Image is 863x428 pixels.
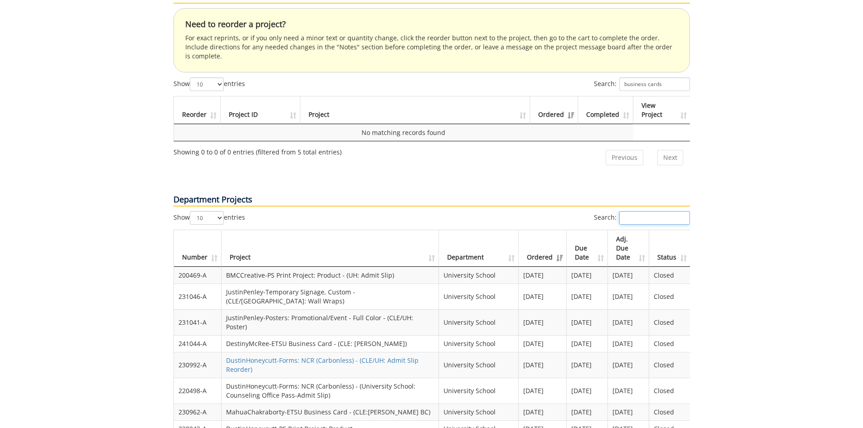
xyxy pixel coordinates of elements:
[222,335,439,352] td: DestinyMcRee-ETSU Business Card - (CLE: [PERSON_NAME])
[222,267,439,284] td: BMCCreative-PS Print Project: Product - (UH: Admit Slip)
[519,284,567,309] td: [DATE]
[439,284,519,309] td: University School
[619,77,690,91] input: Search:
[190,211,224,225] select: Showentries
[174,284,222,309] td: 231046-A
[619,211,690,225] input: Search:
[649,309,690,335] td: Closed
[608,335,649,352] td: [DATE]
[567,352,608,378] td: [DATE]
[608,267,649,284] td: [DATE]
[594,77,690,91] label: Search:
[174,124,633,141] td: No matching records found
[439,267,519,284] td: University School
[649,267,690,284] td: Closed
[185,34,678,61] p: For exact reprints, or if you only need a minor text or quantity change, click the reorder button...
[594,211,690,225] label: Search:
[300,96,530,124] th: Project: activate to sort column ascending
[657,150,683,165] a: Next
[439,378,519,404] td: University School
[530,96,578,124] th: Ordered: activate to sort column ascending
[519,335,567,352] td: [DATE]
[222,284,439,309] td: JustinPenley-Temporary Signage, Custom - (CLE/[GEOGRAPHIC_DATA]: Wall Wraps)
[439,335,519,352] td: University School
[519,404,567,420] td: [DATE]
[649,378,690,404] td: Closed
[174,352,222,378] td: 230992-A
[649,230,690,267] th: Status: activate to sort column ascending
[606,150,643,165] a: Previous
[439,404,519,420] td: University School
[608,404,649,420] td: [DATE]
[174,96,221,124] th: Reorder: activate to sort column ascending
[567,284,608,309] td: [DATE]
[222,309,439,335] td: JustinPenley-Posters: Promotional/Event - Full Color - (CLE/UH: Poster)
[221,96,300,124] th: Project ID: activate to sort column ascending
[519,267,567,284] td: [DATE]
[174,378,222,404] td: 220498-A
[608,378,649,404] td: [DATE]
[519,230,567,267] th: Ordered: activate to sort column ascending
[174,230,222,267] th: Number: activate to sort column ascending
[649,352,690,378] td: Closed
[174,335,222,352] td: 241044-A
[567,335,608,352] td: [DATE]
[190,77,224,91] select: Showentries
[226,356,419,374] a: DustinHoneycutt-Forms: NCR (Carbonless) - (CLE/UH: Admit Slip Reorder)
[608,352,649,378] td: [DATE]
[174,144,342,157] div: Showing 0 to 0 of 0 entries (filtered from 5 total entries)
[439,309,519,335] td: University School
[174,267,222,284] td: 200469-A
[649,404,690,420] td: Closed
[649,335,690,352] td: Closed
[519,309,567,335] td: [DATE]
[174,211,245,225] label: Show entries
[174,309,222,335] td: 231041-A
[439,230,519,267] th: Department: activate to sort column ascending
[608,230,649,267] th: Adj. Due Date: activate to sort column ascending
[608,284,649,309] td: [DATE]
[174,77,245,91] label: Show entries
[174,194,690,207] p: Department Projects
[174,404,222,420] td: 230962-A
[567,309,608,335] td: [DATE]
[439,352,519,378] td: University School
[567,378,608,404] td: [DATE]
[222,378,439,404] td: DustinHoneycutt-Forms: NCR (Carbonless) - (University School: Counseling Office Pass-Admit Slip)
[567,267,608,284] td: [DATE]
[222,404,439,420] td: MahuaChakraborty-ETSU Business Card - (CLE:[PERSON_NAME] BC)
[185,20,678,29] h4: Need to reorder a project?
[222,230,439,267] th: Project: activate to sort column ascending
[519,378,567,404] td: [DATE]
[567,230,608,267] th: Due Date: activate to sort column ascending
[649,284,690,309] td: Closed
[567,404,608,420] td: [DATE]
[519,352,567,378] td: [DATE]
[608,309,649,335] td: [DATE]
[578,96,633,124] th: Completed: activate to sort column ascending
[633,96,690,124] th: View Project: activate to sort column ascending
